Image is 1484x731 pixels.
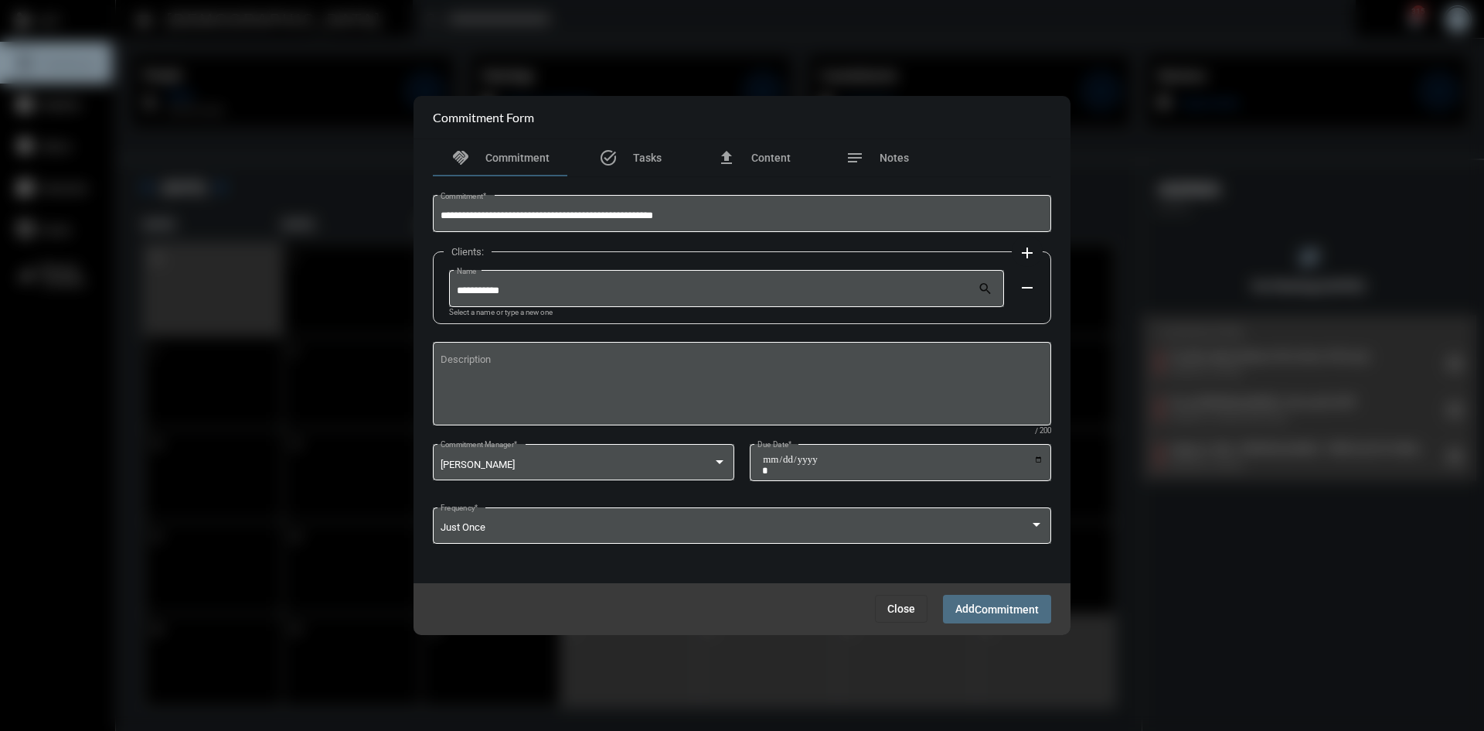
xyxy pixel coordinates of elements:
label: Clients: [444,246,492,258]
span: Just Once [441,521,485,533]
span: Tasks [633,152,662,164]
span: Content [751,152,791,164]
mat-icon: notes [846,149,864,167]
span: Notes [880,152,909,164]
mat-icon: task_alt [599,149,618,167]
button: AddCommitment [943,595,1051,623]
mat-icon: file_upload [717,149,736,167]
span: [PERSON_NAME] [441,459,515,470]
mat-hint: / 200 [1035,427,1051,436]
mat-icon: search [978,281,996,299]
mat-icon: handshake [451,149,470,167]
span: Commitment [485,152,550,164]
button: Close [875,595,927,623]
span: Commitment [975,603,1039,616]
mat-hint: Select a name or type a new one [449,309,553,317]
mat-icon: remove [1018,278,1036,297]
mat-icon: add [1018,244,1036,262]
span: Add [955,603,1039,615]
span: Close [887,603,915,615]
h2: Commitment Form [433,110,534,125]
